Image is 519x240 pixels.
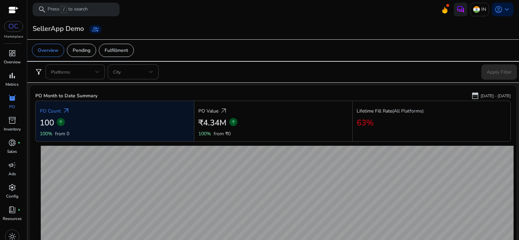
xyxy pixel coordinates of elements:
[198,107,218,115] p: PO Value
[58,119,64,125] span: arrow_upward
[6,193,18,199] p: Config
[473,6,480,13] img: in.svg
[89,25,102,33] a: group_add
[231,119,236,125] span: arrow_upward
[471,92,479,100] span: date_range
[481,3,486,15] p: IN
[5,81,19,87] p: Metrics
[18,208,20,211] span: fiber_manual_record
[198,130,211,137] p: 100%
[8,49,16,57] span: dashboard
[357,118,374,128] h2: 63%
[55,130,69,137] p: from 0
[40,118,54,128] h2: 100
[392,108,424,114] span: (All Platforms)
[198,118,227,128] h2: ₹4.34M
[38,47,58,54] p: Overview
[8,72,16,80] span: bar_chart
[48,6,88,13] p: Press to search
[8,171,16,177] p: Ads
[8,139,16,147] span: donut_small
[35,68,43,76] span: filter_alt
[495,5,503,14] span: account_circle
[105,47,128,54] p: Fulfillment
[357,107,424,115] p: Lifetime Fill Rate
[92,26,99,33] span: group_add
[3,216,22,222] p: Resources
[18,141,20,144] span: fiber_manual_record
[4,34,23,39] p: Marketplace
[8,206,16,214] span: book_4
[62,107,70,115] span: arrow_outward
[8,116,16,124] span: inventory_2
[4,126,21,132] p: Inventory
[214,130,231,137] p: from ₹0
[40,107,61,115] p: PO Count
[4,59,21,65] p: Overview
[7,148,17,155] p: Sales
[61,6,67,13] span: /
[33,25,84,33] h3: SellerApp Demo
[220,107,228,115] span: arrow_outward
[73,47,90,54] p: Pending
[8,94,16,102] span: orders
[7,24,20,29] img: QC-logo.svg
[38,5,46,14] span: search
[9,104,15,110] p: PO
[8,161,16,169] span: campaign
[503,5,511,14] span: keyboard_arrow_down
[40,130,52,137] p: 100%
[8,183,16,192] span: settings
[481,93,511,99] p: [DATE] - [DATE]
[35,93,97,99] h5: PO Month to Date Summary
